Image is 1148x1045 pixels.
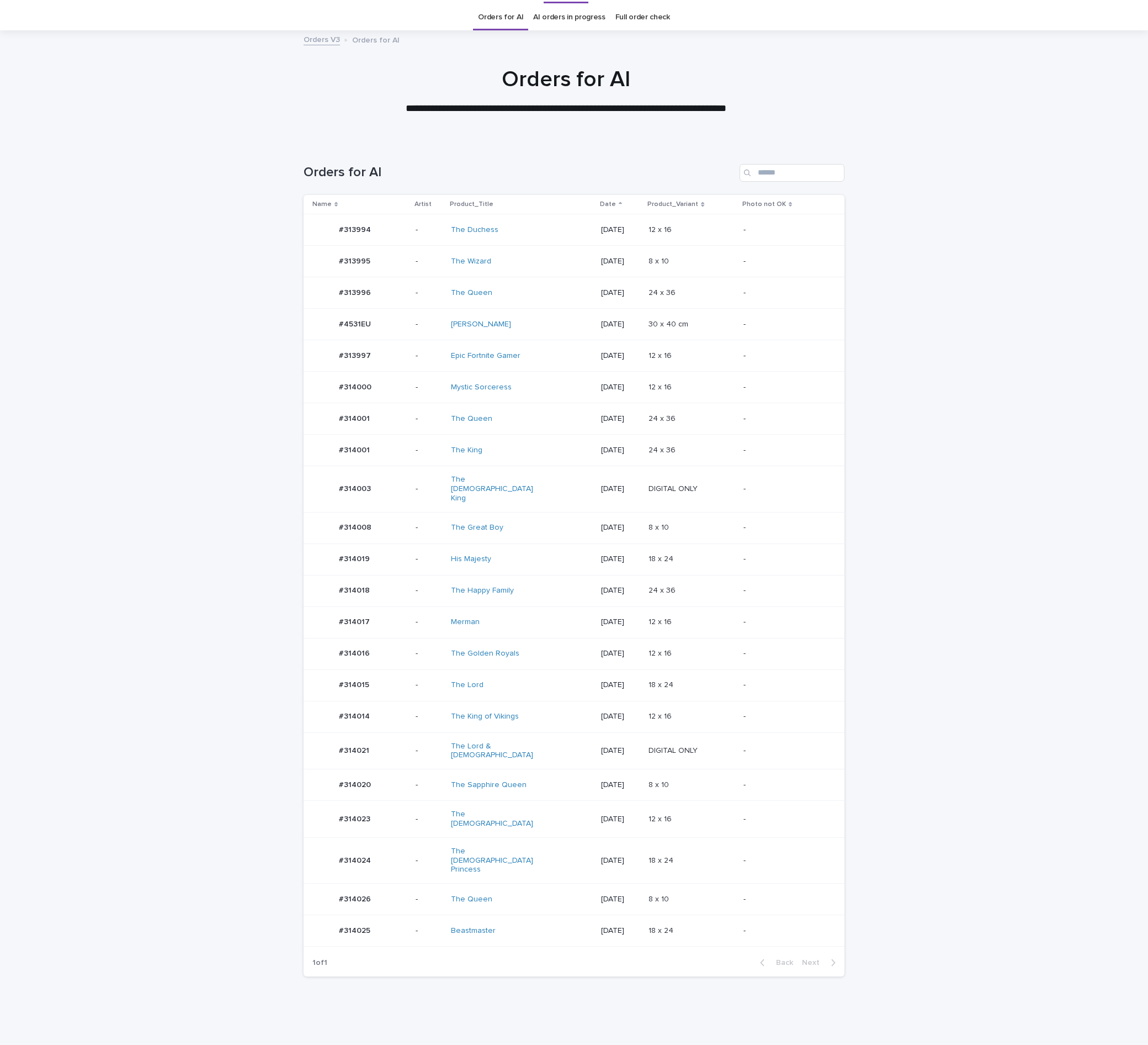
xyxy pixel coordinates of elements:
[451,895,492,904] a: The Queen
[601,523,640,532] p: [DATE]
[601,746,640,756] p: [DATE]
[352,33,400,45] p: Orders for AI
[743,680,827,690] p: -
[339,521,374,532] p: #314008
[416,320,442,329] p: -
[451,225,498,235] a: The Duchess
[451,414,492,424] a: The Queen
[304,309,844,340] tr: #4531EU#4531EU -[PERSON_NAME] [DATE]30 x 40 cm30 x 40 cm -
[743,586,827,595] p: -
[451,475,543,503] a: The [DEMOGRAPHIC_DATA] King
[802,959,826,967] span: Next
[743,555,827,564] p: -
[743,225,827,235] p: -
[649,521,671,532] p: 8 x 10
[304,732,844,769] tr: #314021#314021 -The Lord & [DEMOGRAPHIC_DATA] [DATE]DIGITAL ONLYDIGITAL ONLY -
[304,769,844,801] tr: #314020#314020 -The Sapphire Queen [DATE]8 x 108 x 10 -
[649,924,676,936] p: 18 x 24
[416,351,442,361] p: -
[649,744,700,756] p: DIGITAL ONLY
[743,484,827,494] p: -
[601,257,640,266] p: [DATE]
[451,742,543,761] a: The Lord & [DEMOGRAPHIC_DATA]
[451,810,543,828] a: The [DEMOGRAPHIC_DATA]
[304,701,844,732] tr: #314014#314014 -The King of Vikings [DATE]12 x 1612 x 16 -
[601,649,640,658] p: [DATE]
[649,678,676,690] p: 18 x 24
[339,744,371,756] p: #314021
[339,647,372,658] p: #314016
[601,225,640,235] p: [DATE]
[416,926,442,936] p: -
[416,895,442,904] p: -
[743,815,827,824] p: -
[339,255,373,266] p: #313995
[743,649,827,658] p: -
[649,812,674,824] p: 12 x 16
[339,286,373,298] p: #313996
[601,555,640,564] p: [DATE]
[339,223,373,235] p: #313994
[451,586,514,595] a: The Happy Family
[339,444,372,455] p: #314001
[416,856,442,865] p: -
[601,815,640,824] p: [DATE]
[304,669,844,701] tr: #314015#314015 -The Lord [DATE]18 x 2418 x 24 -
[304,214,844,246] tr: #313994#313994 -The Duchess [DATE]12 x 1612 x 16 -
[742,198,786,210] p: Photo not OK
[743,257,827,266] p: -
[743,780,827,790] p: -
[769,959,793,967] span: Back
[451,320,511,329] a: [PERSON_NAME]
[600,198,616,210] p: Date
[451,257,491,266] a: The Wizard
[416,225,442,235] p: -
[339,778,373,790] p: #314020
[451,847,543,874] a: The [DEMOGRAPHIC_DATA] Princess
[304,915,844,947] tr: #314025#314025 -Beastmaster [DATE]18 x 2418 x 24 -
[339,678,371,690] p: #314015
[601,351,640,361] p: [DATE]
[416,586,442,595] p: -
[416,383,442,392] p: -
[304,246,844,277] tr: #313995#313995 -The Wizard [DATE]8 x 108 x 10 -
[451,288,492,298] a: The Queen
[416,523,442,532] p: -
[416,446,442,455] p: -
[416,555,442,564] p: -
[304,949,336,977] p: 1 of 1
[295,66,836,93] h1: Orders for AI
[601,484,640,494] p: [DATE]
[649,710,674,721] p: 12 x 16
[339,482,373,494] p: #314003
[304,512,844,543] tr: #314008#314008 -The Great Boy [DATE]8 x 108 x 10 -
[451,926,496,936] a: Beastmaster
[740,164,844,182] input: Search
[304,606,844,638] tr: #314017#314017 -Merman [DATE]12 x 1612 x 16 -
[743,523,827,532] p: -
[451,680,483,690] a: The Lord
[751,958,798,968] button: Back
[601,895,640,904] p: [DATE]
[339,854,373,865] p: #314024
[649,223,674,235] p: 12 x 16
[649,552,676,564] p: 18 x 24
[649,778,671,790] p: 8 x 10
[743,351,827,361] p: -
[743,856,827,865] p: -
[312,198,332,210] p: Name
[416,484,442,494] p: -
[743,926,827,936] p: -
[649,255,671,266] p: 8 x 10
[601,288,640,298] p: [DATE]
[416,780,442,790] p: -
[304,884,844,915] tr: #314026#314026 -The Queen [DATE]8 x 108 x 10 -
[649,412,678,424] p: 24 x 36
[451,780,527,790] a: The Sapphire Queen
[339,812,373,824] p: #314023
[304,340,844,372] tr: #313997#313997 -Epic Fortnite Gamer [DATE]12 x 1612 x 16 -
[649,318,690,329] p: 30 x 40 cm
[339,349,373,361] p: #313997
[601,780,640,790] p: [DATE]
